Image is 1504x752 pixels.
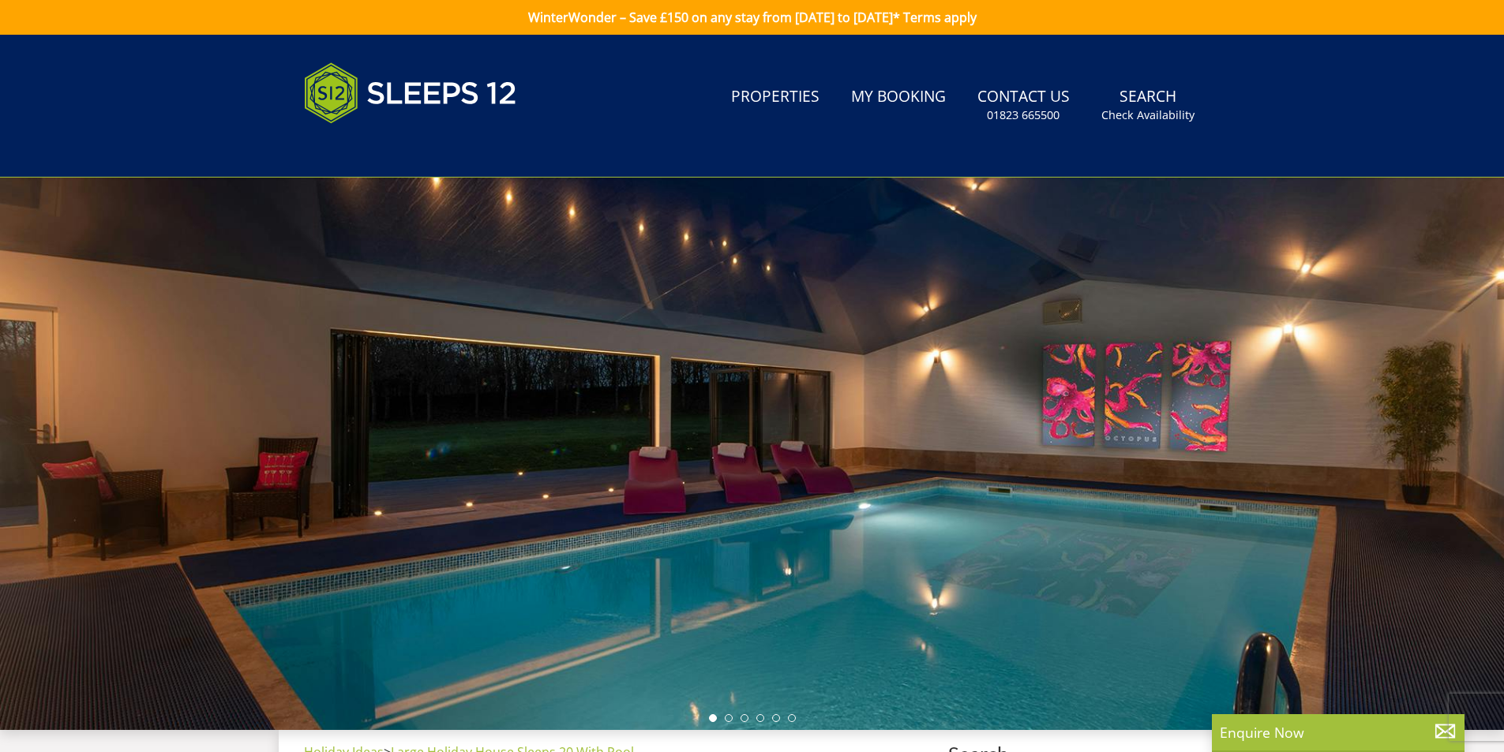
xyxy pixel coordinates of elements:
[971,80,1076,131] a: Contact Us01823 665500
[725,80,826,115] a: Properties
[987,107,1060,123] small: 01823 665500
[296,142,462,155] iframe: Customer reviews powered by Trustpilot
[1220,722,1457,743] p: Enquire Now
[304,54,517,133] img: Sleeps 12
[845,80,952,115] a: My Booking
[1101,107,1195,123] small: Check Availability
[1095,80,1201,131] a: SearchCheck Availability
